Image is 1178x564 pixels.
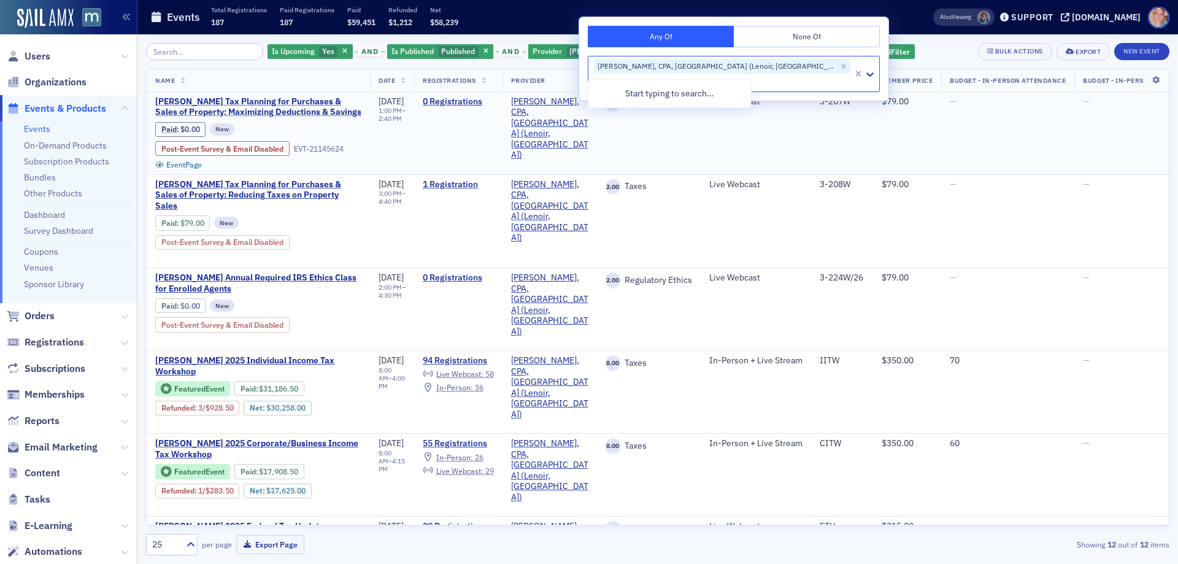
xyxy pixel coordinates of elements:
[24,156,109,167] a: Subscription Products
[25,102,106,115] span: Events & Products
[206,486,234,495] span: $283.50
[210,299,234,312] div: New
[244,484,311,498] div: Net: $1762500
[241,467,256,476] a: Paid
[7,75,87,89] a: Organizations
[1114,45,1169,56] a: New Event
[347,6,375,14] p: Paid
[241,467,260,476] span: :
[7,414,60,428] a: Reports
[155,160,202,169] a: EventPage
[211,6,267,14] p: Total Registrations
[7,362,85,376] a: Subscriptions
[940,13,971,21] span: Viewing
[152,538,179,551] div: 25
[174,468,225,475] div: Featured Event
[950,96,957,107] span: —
[236,535,304,554] button: Export Page
[241,384,260,393] span: :
[379,272,404,283] span: [DATE]
[17,9,74,28] img: SailAMX
[569,46,836,56] span: [PERSON_NAME], CPA, [GEOGRAPHIC_DATA] (Lenoir, [GEOGRAPHIC_DATA])
[155,521,361,532] span: Don Farmer’s 2025 Federal Tax Update
[355,47,385,56] button: and
[379,190,406,206] div: –
[379,179,404,190] span: [DATE]
[820,96,864,107] div: 3-207W
[161,301,177,311] a: Paid
[161,301,180,311] span: :
[882,272,909,283] span: $79.00
[24,188,82,199] a: Other Products
[7,466,60,480] a: Content
[155,298,206,313] div: Paid: 0 - $0
[441,46,475,56] span: Published
[155,272,361,294] a: [PERSON_NAME] Annual Required IRS Ethics Class for Enrolled Agents
[155,76,175,85] span: Name
[511,76,545,85] span: Provider
[511,96,588,161] a: [PERSON_NAME], CPA, [GEOGRAPHIC_DATA] (Lenoir, [GEOGRAPHIC_DATA])
[1083,272,1090,283] span: —
[379,366,391,382] time: 8:00 AM
[423,76,476,85] span: Registrations
[7,102,106,115] a: Events & Products
[155,355,361,377] a: [PERSON_NAME] 2025 Individual Income Tax Workshop
[161,218,180,228] span: :
[436,369,483,379] span: Live Webcast :
[24,140,107,151] a: On-Demand Products
[155,484,239,498] div: Refunded: 81 - $1790850
[709,272,803,284] div: Live Webcast
[1083,438,1090,449] span: —
[882,520,914,531] span: $315.00
[511,179,588,244] a: [PERSON_NAME], CPA, [GEOGRAPHIC_DATA] (Lenoir, [GEOGRAPHIC_DATA])
[379,291,402,299] time: 4:30 PM
[234,381,304,396] div: Paid: 130 - $3118650
[709,438,803,449] div: In-Person + Live Stream
[25,414,60,428] span: Reports
[7,519,72,533] a: E-Learning
[423,272,493,284] a: 0 Registrations
[379,449,406,473] div: –
[202,539,232,550] label: per page
[379,366,406,390] div: –
[882,179,909,190] span: $79.00
[379,114,402,123] time: 2:40 PM
[709,96,803,107] div: Live Webcast
[379,374,405,390] time: 4:00 PM
[485,369,494,379] span: 58
[950,520,957,531] span: —
[606,438,621,454] span: 8.00
[161,486,198,495] span: :
[244,401,311,415] div: Net: $3025800
[1072,12,1141,23] div: [DOMAIN_NAME]
[588,26,734,47] button: Any Of
[7,336,84,349] a: Registrations
[588,82,751,105] div: Start typing to search…
[358,47,382,56] span: and
[379,96,404,107] span: [DATE]
[155,179,361,212] span: Don Farmer’s Tax Planning for Purchases & Sales of Property: Reducing Taxes on Property Sales
[977,11,990,24] span: Chris Dougherty
[528,44,854,60] div: Don Farmer, CPA, PA (Lenoir, NC)
[436,452,473,462] span: In-Person :
[423,521,493,532] a: 29 Registrations
[155,235,290,250] div: Post-Event Survey
[155,96,361,118] a: [PERSON_NAME] Tax Planning for Purchases & Sales of Property: Maximizing Deductions & Savings
[379,197,402,206] time: 4:40 PM
[347,17,375,27] span: $59,451
[820,355,864,366] div: IITW
[864,44,915,60] button: AddFilter
[388,17,412,27] span: $1,212
[146,43,263,60] input: Search…
[7,309,55,323] a: Orders
[155,401,239,415] div: Refunded: 130 - $3118650
[1057,43,1110,60] button: Export
[155,521,361,532] a: [PERSON_NAME] 2025 Federal Tax Update
[391,46,434,56] span: Is Published
[82,8,101,27] img: SailAMX
[379,76,395,85] span: Date
[995,48,1043,55] div: Bulk Actions
[214,217,239,229] div: New
[24,209,65,220] a: Dashboard
[436,382,473,392] span: In-Person :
